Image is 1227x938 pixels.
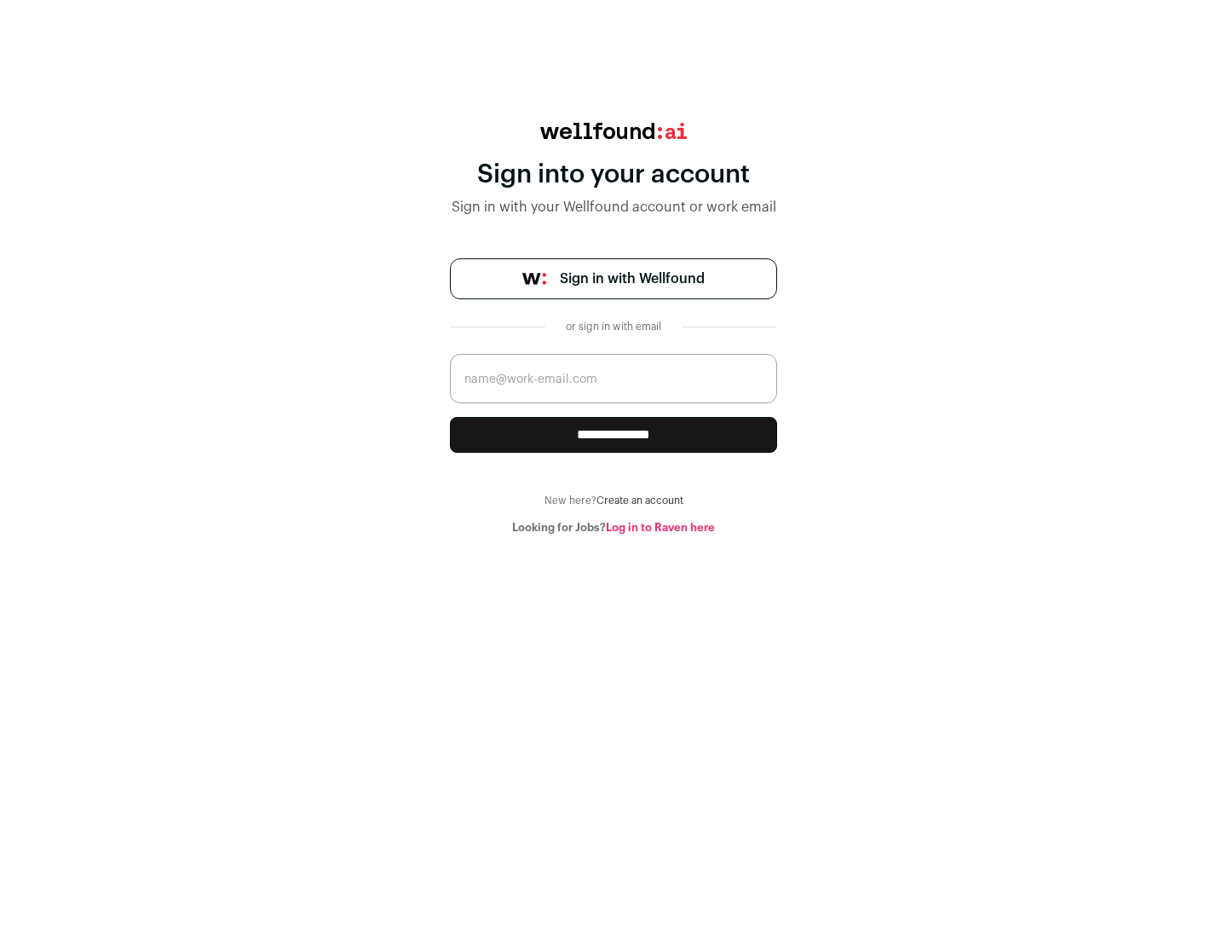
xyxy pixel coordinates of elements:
[560,269,705,289] span: Sign in with Wellfound
[450,258,777,299] a: Sign in with Wellfound
[540,123,687,139] img: wellfound:ai
[450,197,777,217] div: Sign in with your Wellfound account or work email
[450,159,777,190] div: Sign into your account
[596,495,683,506] a: Create an account
[450,521,777,535] div: Looking for Jobs?
[559,320,668,333] div: or sign in with email
[606,522,715,533] a: Log in to Raven here
[450,494,777,507] div: New here?
[522,273,546,285] img: wellfound-symbol-flush-black-fb3c872781a75f747ccb3a119075da62bfe97bd399995f84a933054e44a575c4.png
[450,354,777,403] input: name@work-email.com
